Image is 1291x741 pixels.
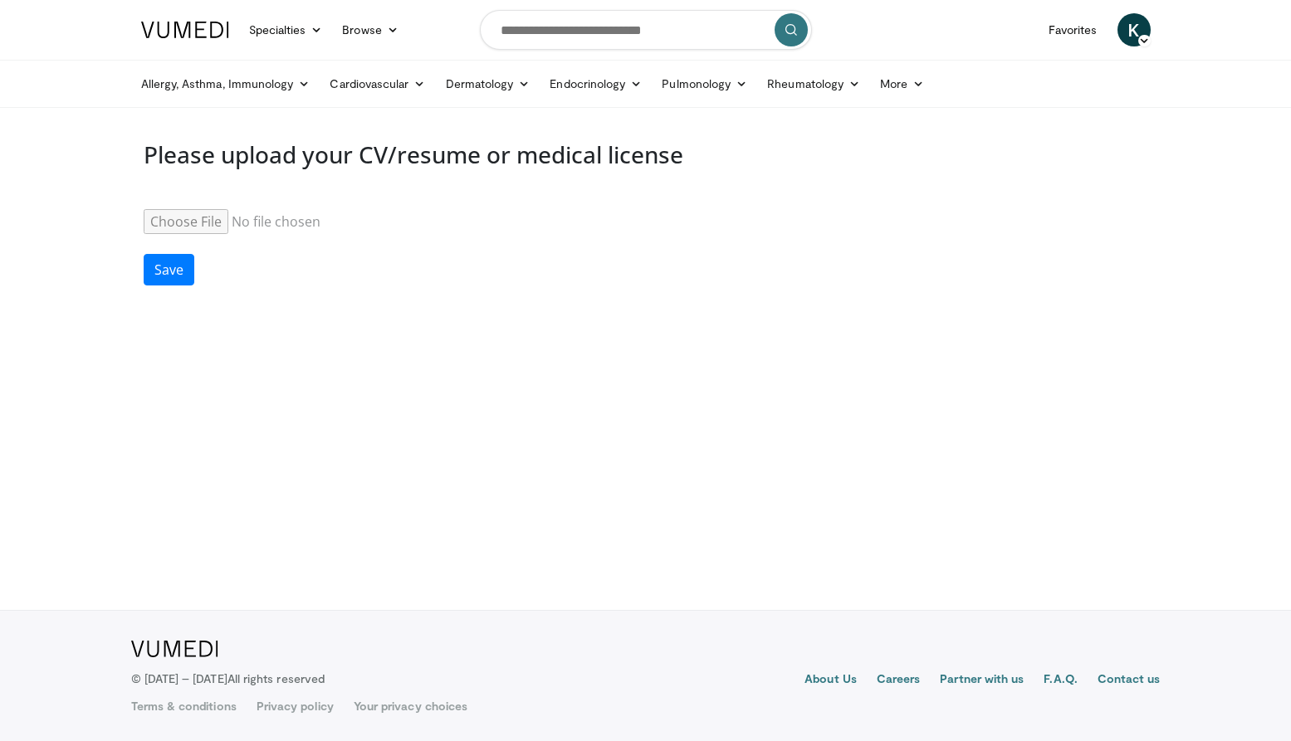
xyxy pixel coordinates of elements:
[870,67,934,100] a: More
[1044,670,1077,690] a: F.A.Q.
[144,254,194,285] button: Save
[652,67,757,100] a: Pulmonology
[257,698,334,714] a: Privacy policy
[1039,13,1108,46] a: Favorites
[320,67,435,100] a: Cardiovascular
[1117,13,1151,46] a: K
[757,67,870,100] a: Rheumatology
[940,670,1024,690] a: Partner with us
[332,13,408,46] a: Browse
[480,10,812,50] input: Search topics, interventions
[131,670,325,687] p: © [DATE] – [DATE]
[877,670,921,690] a: Careers
[436,67,540,100] a: Dermatology
[131,698,237,714] a: Terms & conditions
[540,67,652,100] a: Endocrinology
[1098,670,1161,690] a: Contact us
[131,641,218,657] img: VuMedi Logo
[354,698,467,714] a: Your privacy choices
[144,141,1148,169] h3: Please upload your CV/resume or medical license
[804,670,857,690] a: About Us
[239,13,333,46] a: Specialties
[131,67,320,100] a: Allergy, Asthma, Immunology
[227,671,325,685] span: All rights reserved
[141,22,229,38] img: VuMedi Logo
